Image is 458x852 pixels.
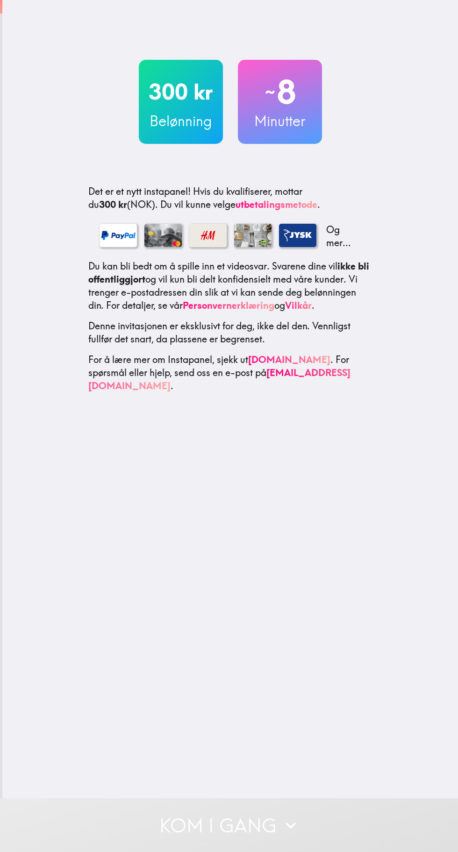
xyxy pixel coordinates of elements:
h2: 8 [238,73,322,111]
a: [EMAIL_ADDRESS][DOMAIN_NAME] [88,367,351,391]
p: Du kan bli bedt om å spille inn et videosvar. Svarene dine vil og vil kun bli delt konfidensielt ... [88,260,372,312]
a: utbetalingsmetode [236,199,317,210]
a: Personvernerklæring [183,299,274,311]
p: For å lære mer om Instapanel, sjekk ut . For spørsmål eller hjelp, send oss en e-post på . [88,353,372,392]
p: Hvis du kvalifiserer, mottar du (NOK) . Du vil kunne velge . [88,185,372,211]
span: ~ [264,78,277,106]
h3: Minutter [238,111,322,131]
a: Vilkår [285,299,312,311]
p: Denne invitasjonen er eksklusivt for deg, ikke del den. Vennligst fullfør det snart, da plassene ... [88,319,372,346]
b: ikke bli offentliggjort [88,260,369,285]
p: Og mer... [324,223,361,249]
h3: Belønning [139,111,223,131]
b: 300 kr [99,199,127,210]
a: [DOMAIN_NAME] [248,354,330,365]
h2: 300 kr [139,73,223,111]
span: Det er et nytt instapanel! [88,185,191,197]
